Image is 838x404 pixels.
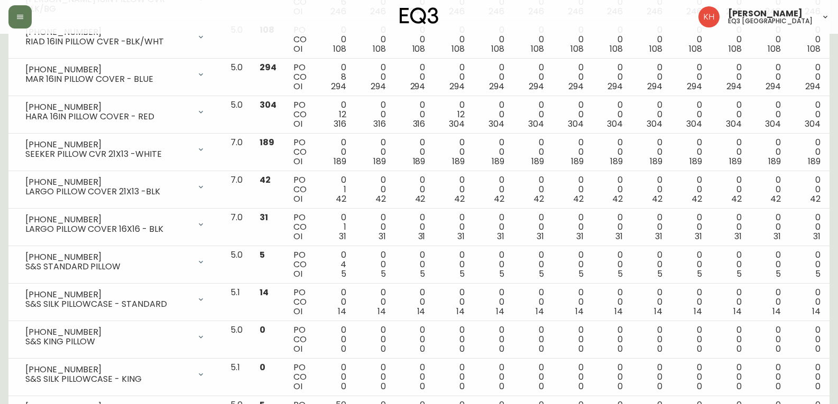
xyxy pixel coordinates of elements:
span: 0 [420,343,425,355]
div: 0 0 [759,175,781,204]
div: 0 0 [798,100,821,129]
span: 5 [776,268,781,280]
span: OI [293,80,302,92]
span: 304 [449,118,465,130]
span: 5 [657,268,662,280]
div: [PHONE_NUMBER] [25,365,190,374]
span: 5 [381,268,386,280]
div: 0 0 [759,25,781,54]
div: 0 0 [759,63,781,91]
div: 0 12 [442,100,465,129]
span: 294 [687,80,702,92]
span: OI [293,230,302,242]
span: 189 [452,155,465,167]
div: 0 0 [719,25,742,54]
span: 5 [420,268,425,280]
span: 31 [813,230,821,242]
div: 0 0 [561,25,584,54]
div: [PHONE_NUMBER]LARGO PILLOW COVER 16X16 - BLK [17,213,214,236]
span: [PERSON_NAME] [728,10,803,18]
div: 0 0 [482,213,504,241]
span: OI [293,118,302,130]
div: SEEKER PILLOW CVR 21X13 -WHITE [25,149,190,159]
div: 0 0 [798,250,821,279]
div: [PHONE_NUMBER]S&S KING PILLOW [17,325,214,349]
span: 14 [536,305,544,317]
div: 0 0 [482,288,504,316]
div: HARA 16IN PILLOW COVER - RED [25,112,190,121]
span: 0 [459,343,465,355]
span: 31 [773,230,781,242]
div: 0 12 [324,100,346,129]
div: 0 0 [759,250,781,279]
span: 304 [607,118,623,130]
div: 0 0 [521,250,544,279]
div: 0 0 [521,175,544,204]
div: 0 0 [442,63,465,91]
span: 14 [772,305,781,317]
span: 42 [652,193,662,205]
div: 0 0 [600,25,623,54]
div: 0 0 [403,288,426,316]
span: 189 [260,136,274,148]
span: 304 [726,118,742,130]
div: 0 0 [363,325,386,354]
div: 0 0 [600,63,623,91]
div: 0 0 [482,325,504,354]
span: 5 [341,268,346,280]
span: 294 [331,80,346,92]
span: 294 [568,80,584,92]
img: 6bce50593809ea0ae37ab3ec28db6a8b [698,6,720,27]
div: 0 8 [324,63,346,91]
span: OI [293,155,302,167]
span: 316 [373,118,386,130]
td: 5.0 [222,96,251,134]
div: [PHONE_NUMBER]S&S SILK PILLOWCASE - STANDARD [17,288,214,311]
span: 42 [533,193,544,205]
div: 0 0 [600,288,623,316]
div: 0 0 [719,288,742,316]
span: 0 [539,343,544,355]
div: 0 0 [561,100,584,129]
span: 108 [491,43,504,55]
span: 304 [805,118,821,130]
div: [PHONE_NUMBER] [25,140,190,149]
div: PO CO [293,100,307,129]
span: 5 [260,249,265,261]
div: 0 0 [600,100,623,129]
span: 108 [610,43,623,55]
div: PO CO [293,25,307,54]
td: 5.0 [222,321,251,359]
div: 0 0 [719,250,742,279]
div: 0 0 [719,63,742,91]
span: 42 [573,193,584,205]
span: 42 [692,193,702,205]
div: [PHONE_NUMBER] [25,102,190,112]
span: 189 [650,155,662,167]
div: 0 0 [759,100,781,129]
div: LARGO PILLOW COVER 21X13 -BLK [25,187,190,196]
div: 0 4 [324,250,346,279]
span: 31 [260,211,268,223]
div: 0 0 [324,288,346,316]
div: 0 0 [521,25,544,54]
span: 5 [578,268,584,280]
div: S&S SILK PILLOWCASE - STANDARD [25,299,190,309]
span: 31 [576,230,584,242]
div: 0 1 [324,175,346,204]
span: 0 [499,343,504,355]
span: 108 [412,43,426,55]
td: 5.1 [222,284,251,321]
span: 294 [489,80,504,92]
span: 189 [768,155,781,167]
span: 294 [529,80,544,92]
div: 0 0 [521,288,544,316]
div: 0 0 [403,213,426,241]
div: S&S SILK PILLOWCASE - KING [25,374,190,384]
span: 108 [570,43,584,55]
span: 189 [531,155,544,167]
div: LARGO PILLOW COVER 16X16 - BLK [25,224,190,234]
div: 0 0 [798,213,821,241]
div: [PHONE_NUMBER]S&S STANDARD PILLOW [17,250,214,274]
div: 0 0 [561,288,584,316]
